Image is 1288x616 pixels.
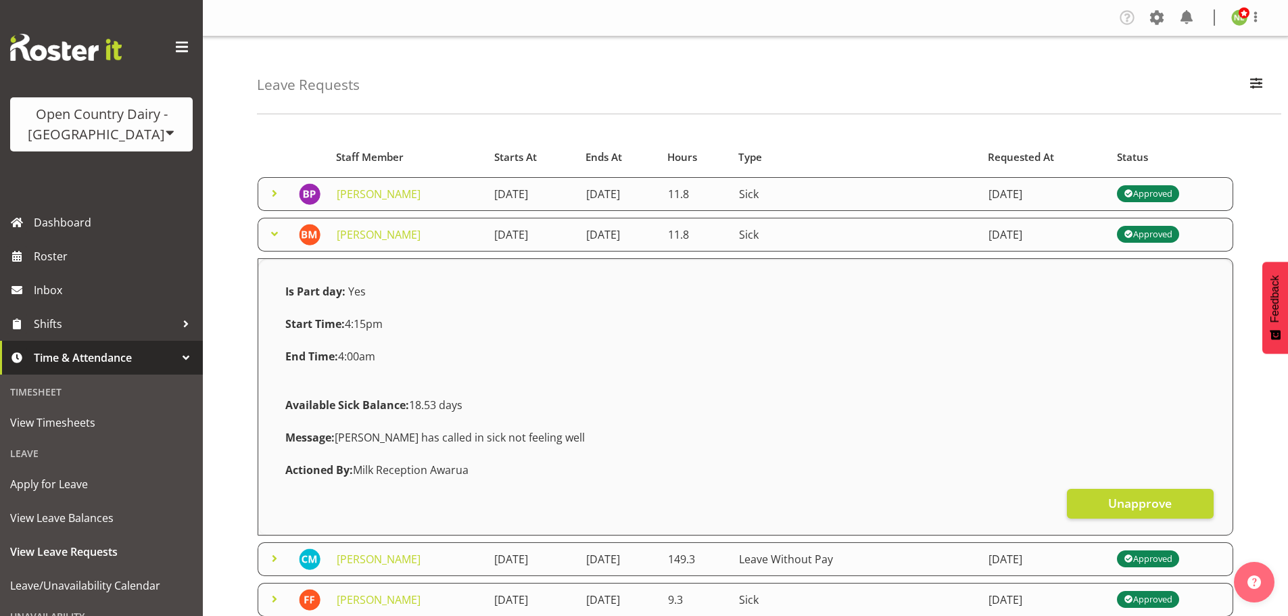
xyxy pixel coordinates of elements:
span: Staff Member [336,149,404,165]
span: View Leave Requests [10,542,193,562]
td: [DATE] [578,542,660,576]
td: [DATE] [486,177,577,211]
div: Approved [1124,186,1172,202]
img: barry-mcintosh7389.jpg [299,224,320,245]
strong: Actioned By: [285,463,353,477]
span: View Leave Balances [10,508,193,528]
img: Rosterit website logo [10,34,122,61]
strong: End Time: [285,349,338,364]
div: [PERSON_NAME] has called in sick not feeling well [277,421,1214,454]
a: [PERSON_NAME] [337,187,421,202]
div: Open Country Dairy - [GEOGRAPHIC_DATA] [24,104,179,145]
strong: Available Sick Balance: [285,398,409,412]
span: Apply for Leave [10,474,193,494]
div: Approved [1124,227,1172,243]
td: [DATE] [486,218,577,252]
a: View Leave Requests [3,535,199,569]
div: 18.53 days [277,389,1214,421]
td: Sick [731,177,980,211]
td: 11.8 [660,218,731,252]
strong: Is Part day: [285,284,345,299]
a: View Timesheets [3,406,199,440]
div: Milk Reception Awarua [277,454,1214,486]
span: View Timesheets [10,412,193,433]
img: bradley-parkhill7395.jpg [299,183,320,205]
strong: Message: [285,430,335,445]
a: Leave/Unavailability Calendar [3,569,199,602]
span: Ends At [586,149,622,165]
h4: Leave Requests [257,77,360,93]
span: Time & Attendance [34,348,176,368]
span: Shifts [34,314,176,334]
td: [DATE] [980,542,1109,576]
span: Unapprove [1108,494,1172,512]
strong: Start Time: [285,316,345,331]
td: [DATE] [578,218,660,252]
div: Approved [1124,592,1172,608]
a: [PERSON_NAME] [337,592,421,607]
img: christopher-mciver7447.jpg [299,548,320,570]
span: Starts At [494,149,537,165]
img: help-xxl-2.png [1247,575,1261,589]
span: 4:15pm [285,316,383,331]
span: 4:00am [285,349,375,364]
td: 11.8 [660,177,731,211]
span: Requested At [988,149,1054,165]
img: flavio-ferraz10269.jpg [299,589,320,611]
button: Feedback - Show survey [1262,262,1288,354]
span: Leave/Unavailability Calendar [10,575,193,596]
td: Sick [731,218,980,252]
button: Filter Employees [1242,70,1270,100]
span: Roster [34,246,196,266]
td: [DATE] [980,177,1109,211]
a: Apply for Leave [3,467,199,501]
span: Feedback [1269,275,1281,323]
a: [PERSON_NAME] [337,227,421,242]
a: [PERSON_NAME] [337,552,421,567]
span: Status [1117,149,1148,165]
td: [DATE] [486,542,577,576]
span: Dashboard [34,212,196,233]
a: View Leave Balances [3,501,199,535]
div: Approved [1124,551,1172,567]
div: Leave [3,440,199,467]
div: Timesheet [3,378,199,406]
span: Inbox [34,280,196,300]
td: [DATE] [578,177,660,211]
span: Yes [348,284,366,299]
td: Leave Without Pay [731,542,980,576]
img: nicole-lloyd7454.jpg [1231,9,1247,26]
span: Hours [667,149,697,165]
td: [DATE] [980,218,1109,252]
td: 149.3 [660,542,731,576]
span: Type [738,149,762,165]
button: Unapprove [1067,489,1214,519]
